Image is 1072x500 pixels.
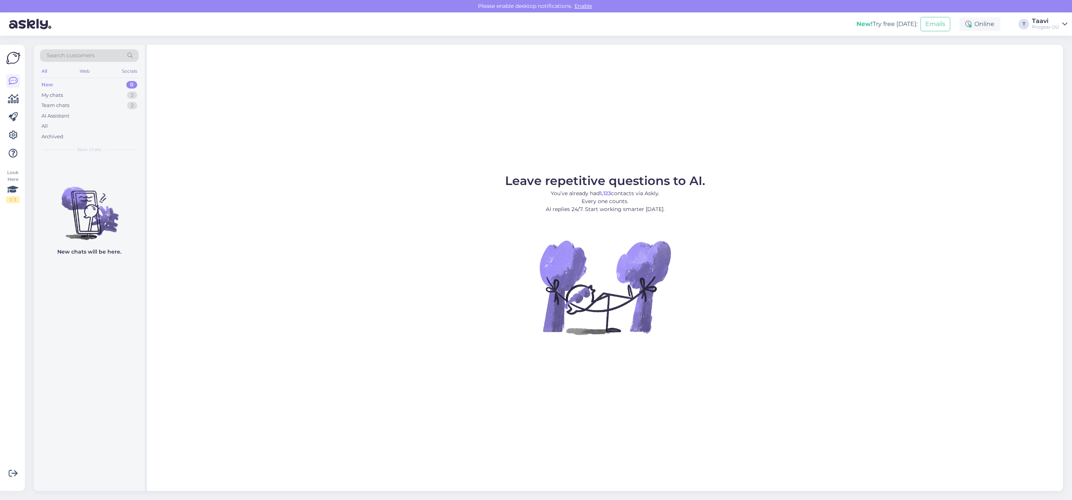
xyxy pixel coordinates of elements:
[856,20,873,28] b: New!
[600,190,611,197] b: 1,123
[537,219,673,355] img: No Chat active
[920,17,950,31] button: Emails
[78,66,91,76] div: Web
[41,102,69,109] div: Team chats
[57,248,121,256] p: New chats will be here.
[959,17,1000,31] div: Online
[41,122,48,130] div: All
[1032,18,1067,30] a: TaaviProgear OÜ
[6,196,20,203] div: 1 / 3
[1018,19,1029,29] div: T
[126,81,137,89] div: 0
[41,133,63,141] div: Archived
[6,51,20,65] img: Askly Logo
[41,112,69,120] div: AI Assistant
[127,92,137,99] div: 2
[1032,24,1059,30] div: Progear OÜ
[77,146,101,153] span: New chats
[572,3,594,9] span: Enable
[127,102,137,109] div: 2
[1032,18,1059,24] div: Taavi
[856,20,917,29] div: Try free [DATE]:
[41,81,53,89] div: New
[120,66,139,76] div: Socials
[6,169,20,203] div: Look Here
[505,190,705,213] p: You’ve already had contacts via Askly. Every one counts. AI replies 24/7. Start working smarter [...
[505,173,705,188] span: Leave repetitive questions to AI.
[34,173,145,241] img: No chats
[47,52,95,60] span: Search customers
[41,92,63,99] div: My chats
[40,66,49,76] div: All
